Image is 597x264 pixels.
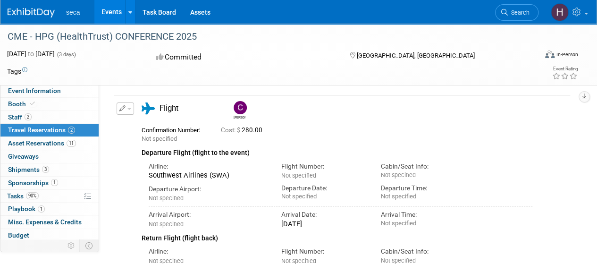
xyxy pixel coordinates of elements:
span: to [26,50,35,58]
div: Caroline Hitchcock [231,101,248,120]
span: Not specified [142,135,177,142]
span: Playbook [8,205,45,213]
span: Not specified [149,221,184,228]
span: seca [66,9,80,16]
span: Asset Reservations [8,139,76,147]
img: Caroline Hitchcock [234,101,247,114]
a: Staff2 [0,111,99,124]
div: Caroline Hitchcock [234,114,245,120]
div: Not specified [281,193,367,200]
span: Budget [8,231,29,239]
span: 2 [68,127,75,134]
a: Travel Reservations2 [0,124,99,136]
div: Departure Airport: [149,185,267,194]
div: Airline: [149,247,267,256]
span: 90% [26,192,39,199]
div: Arrival Date: [281,210,367,219]
a: Event Information [0,85,99,97]
div: Event Format [495,49,578,63]
span: [DATE] [DATE] [7,50,55,58]
i: Booth reservation complete [30,101,35,106]
div: Flight Number: [281,162,367,171]
div: Departure Date: [281,184,367,193]
a: Asset Reservations11 [0,137,99,150]
span: 2 [25,113,32,120]
span: Event Information [8,87,61,94]
span: [GEOGRAPHIC_DATA], [GEOGRAPHIC_DATA] [356,52,474,59]
a: Sponsorships1 [0,177,99,189]
span: Shipments [8,166,49,173]
div: Not specified [381,193,466,200]
span: Search [508,9,530,16]
div: Arrival Airport: [149,210,267,219]
div: Southwest Airlines (SWA) [149,171,267,179]
div: Arrival Time: [381,210,466,219]
a: Shipments3 [0,163,99,176]
span: Not specified [281,172,316,179]
td: Personalize Event Tab Strip [63,239,80,252]
a: Giveaways [0,150,99,163]
div: CME - HPG (HealthTrust) CONFERENCE 2025 [4,28,530,45]
span: 11 [67,140,76,147]
div: Cabin/Seat Info: [381,162,466,171]
img: Hasan Abdallah [551,3,569,21]
span: Not specified [381,257,416,264]
div: Flight Number: [281,247,367,256]
span: Sponsorships [8,179,58,187]
span: Misc. Expenses & Credits [8,218,82,226]
div: Airline: [149,162,267,171]
span: Flight [160,103,178,113]
a: Booth [0,98,99,111]
a: Misc. Expenses & Credits [0,216,99,229]
i: Flight [142,102,155,114]
div: [DATE] [281,220,367,228]
div: Not specified [381,220,466,227]
a: Budget [0,229,99,242]
div: Event Rating [552,67,578,71]
td: Toggle Event Tabs [80,239,99,252]
td: Tags [7,67,27,76]
span: 1 [38,205,45,213]
span: Cost: $ [221,127,242,134]
a: Tasks90% [0,190,99,203]
span: Booth [8,100,37,108]
img: Format-Inperson.png [545,51,555,58]
div: Cabin/Seat Info: [381,247,466,256]
span: Giveaways [8,153,39,160]
div: In-Person [556,51,578,58]
a: Search [495,4,538,21]
img: ExhibitDay [8,8,55,17]
span: Travel Reservations [8,126,75,134]
span: Not specified [149,195,184,202]
span: Tasks [7,192,39,200]
span: (3 days) [56,51,76,58]
span: 3 [42,166,49,173]
div: Return Flight (flight back) [142,228,532,244]
span: Staff [8,113,32,121]
span: Not specified [381,171,416,179]
div: Confirmation Number: [142,124,207,134]
a: Playbook1 [0,203,99,215]
span: 1 [51,179,58,186]
span: 280.00 [221,127,266,134]
div: Departure Flight (flight to the event) [142,143,532,158]
div: Committed [153,49,334,66]
div: Departure Time: [381,184,466,193]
